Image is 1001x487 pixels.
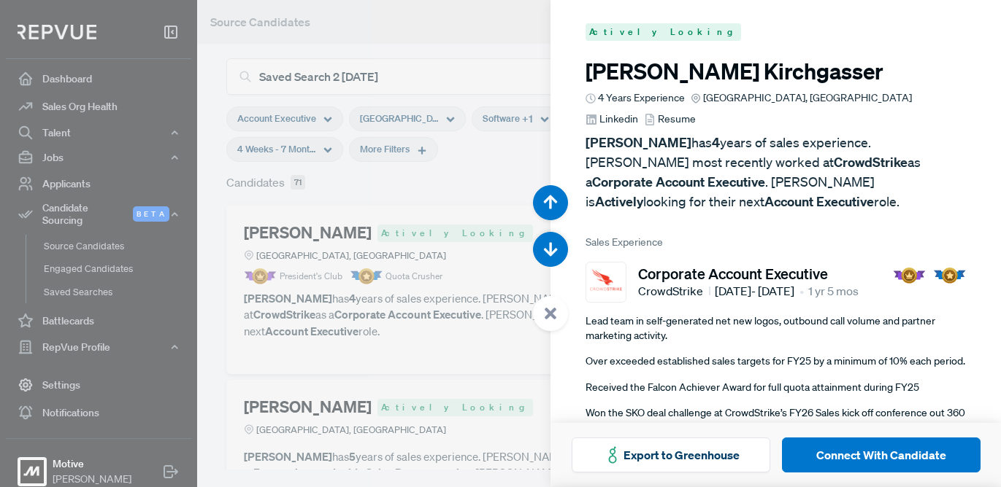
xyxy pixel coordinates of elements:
span: [DATE] - [DATE] [715,282,794,300]
button: Export to Greenhouse [572,437,770,472]
span: Linkedin [599,112,638,127]
p: Lead team in self-generated net new logos, outbound call volume and partner marketing activity. [586,314,966,343]
span: Resume [658,112,696,127]
span: CrowdStrike [638,282,710,300]
span: 4 Years Experience [598,90,685,106]
img: Quota Badge [933,268,966,284]
strong: Actively [595,193,643,210]
p: Won the SKO deal challenge at CrowdStrike’s FY26 Sales kick off conference out 360 total particip... [586,406,966,435]
span: Actively Looking [586,23,741,41]
strong: CrowdStrike [834,154,908,171]
p: Over exceeded established sales targets for FY25 by a minimum of 10% each period. [586,354,966,369]
p: has years of sales experience. [PERSON_NAME] most recently worked at as a . [PERSON_NAME] is look... [586,133,966,211]
strong: 4 [712,134,720,151]
a: Linkedin [586,112,638,127]
a: Resume [644,112,696,127]
h3: [PERSON_NAME] Kirchgasser [586,58,966,85]
span: [GEOGRAPHIC_DATA], [GEOGRAPHIC_DATA] [703,90,912,106]
article: • [799,282,804,300]
strong: Corporate Account Executive [592,174,765,190]
p: Received the Falcon Achiever Award for full quota attainment during FY25 [586,381,966,395]
span: Sales Experience [586,235,966,250]
img: President Badge [893,268,926,284]
button: Connect With Candidate [782,437,981,472]
img: CrowdStrike [589,265,623,299]
h5: Corporate Account Executive [638,265,859,282]
strong: [PERSON_NAME] [586,134,691,151]
strong: Account Executive [764,193,874,210]
span: 1 yr 5 mos [808,282,859,300]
